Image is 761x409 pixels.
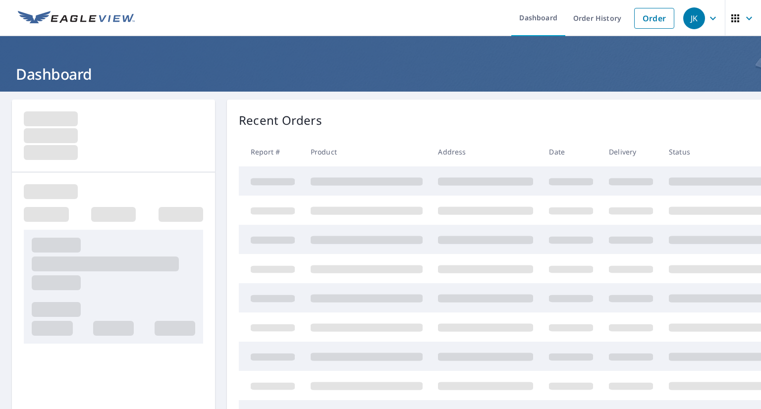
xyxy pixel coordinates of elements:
[239,111,322,129] p: Recent Orders
[239,137,303,166] th: Report #
[541,137,601,166] th: Date
[430,137,541,166] th: Address
[303,137,431,166] th: Product
[601,137,661,166] th: Delivery
[634,8,674,29] a: Order
[18,11,135,26] img: EV Logo
[683,7,705,29] div: JK
[12,64,749,84] h1: Dashboard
